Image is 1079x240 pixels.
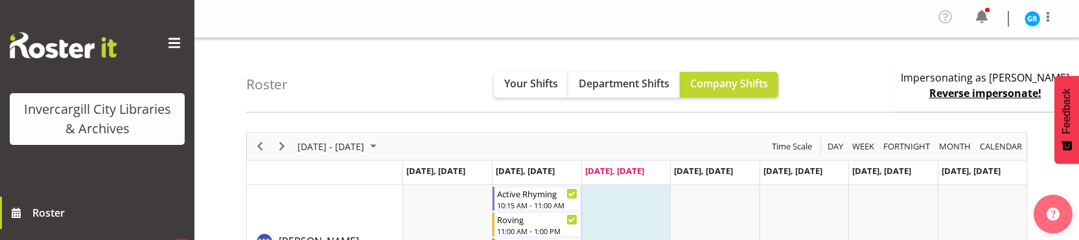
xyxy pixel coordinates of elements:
div: Previous [249,133,271,160]
button: Previous [251,138,269,155]
span: [DATE], [DATE] [942,165,1001,177]
span: [DATE], [DATE] [496,165,555,177]
button: Timeline Month [937,138,973,155]
div: 10:15 AM - 11:00 AM [497,200,577,210]
span: Month [938,138,972,155]
p: Impersonating as [PERSON_NAME] [901,70,1069,85]
div: Aurora Catu"s event - Active Rhyming Begin From Tuesday, August 26, 2025 at 10:15:00 AM GMT+12:00... [493,186,580,211]
span: Feedback [1061,89,1073,134]
div: Active Rhyming [497,187,577,200]
span: [DATE], [DATE] [674,165,733,177]
span: Department Shifts [579,76,669,91]
button: Fortnight [881,138,933,155]
button: Your Shifts [494,72,568,98]
a: Reverse impersonate! [929,86,1041,100]
span: [DATE], [DATE] [585,165,644,177]
button: Next [273,138,291,155]
span: [DATE] - [DATE] [296,138,365,155]
span: Fortnight [882,138,931,155]
span: Roster [32,203,188,223]
img: Rosterit website logo [10,32,117,58]
div: Invercargill City Libraries & Archives [23,100,172,138]
div: Next [271,133,293,160]
button: Department Shifts [568,72,680,98]
button: Month [978,138,1025,155]
button: Feedback - Show survey [1054,76,1079,164]
img: grace-roscoe-squires11664.jpg [1025,11,1040,27]
button: Company Shifts [680,72,778,98]
span: [DATE], [DATE] [763,165,822,177]
button: Time Scale [770,138,815,155]
img: help-xxl-2.png [1047,208,1060,221]
span: Company Shifts [690,76,768,91]
button: August 25 - 31, 2025 [296,138,382,155]
div: 11:00 AM - 1:00 PM [497,226,577,236]
h4: Roster [246,77,288,92]
button: Timeline Day [826,138,846,155]
span: calendar [979,138,1023,155]
span: [DATE], [DATE] [852,165,911,177]
div: Roving [497,213,577,226]
span: Week [851,138,876,155]
span: [DATE], [DATE] [406,165,465,177]
span: Day [826,138,844,155]
div: Aurora Catu"s event - Roving Begin From Tuesday, August 26, 2025 at 11:00:00 AM GMT+12:00 Ends At... [493,212,580,237]
span: Time Scale [771,138,813,155]
button: Timeline Week [850,138,877,155]
span: Your Shifts [504,76,558,91]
